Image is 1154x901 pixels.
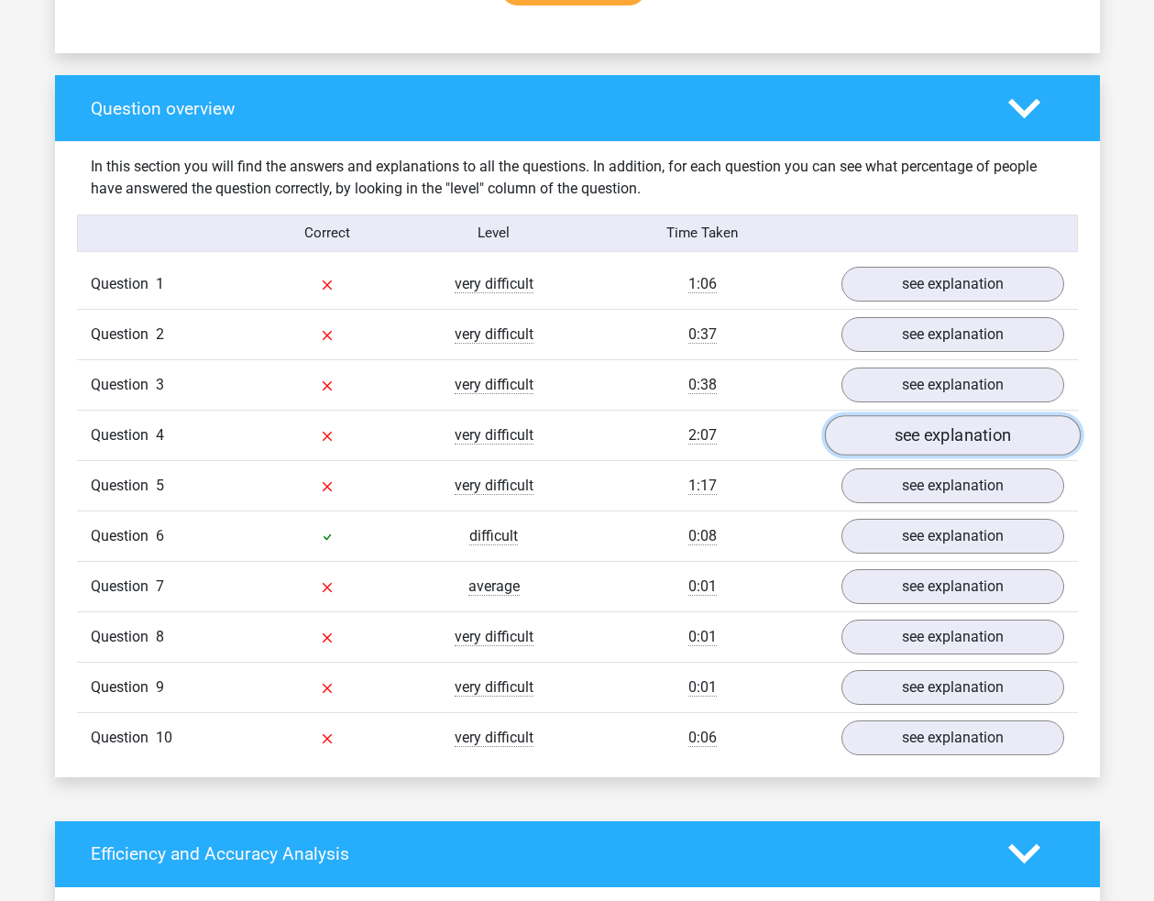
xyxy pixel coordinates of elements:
[91,843,981,864] h4: Efficiency and Accuracy Analysis
[156,376,164,393] span: 3
[91,324,156,346] span: Question
[468,577,520,596] span: average
[469,527,518,545] span: difficult
[841,670,1064,705] a: see explanation
[841,317,1064,352] a: see explanation
[91,676,156,698] span: Question
[91,475,156,497] span: Question
[841,368,1064,402] a: see explanation
[688,729,717,747] span: 0:06
[688,275,717,293] span: 1:06
[411,223,577,244] div: Level
[455,477,533,495] span: very difficult
[688,376,717,394] span: 0:38
[688,678,717,697] span: 0:01
[841,468,1064,503] a: see explanation
[91,525,156,547] span: Question
[455,729,533,747] span: very difficult
[688,628,717,646] span: 0:01
[156,577,164,595] span: 7
[156,477,164,494] span: 5
[577,223,827,244] div: Time Taken
[455,678,533,697] span: very difficult
[91,374,156,396] span: Question
[156,628,164,645] span: 8
[688,477,717,495] span: 1:17
[455,275,533,293] span: very difficult
[455,628,533,646] span: very difficult
[688,527,717,545] span: 0:08
[156,527,164,544] span: 6
[841,519,1064,554] a: see explanation
[688,325,717,344] span: 0:37
[91,98,981,119] h4: Question overview
[455,325,533,344] span: very difficult
[455,426,533,445] span: very difficult
[91,424,156,446] span: Question
[156,729,172,746] span: 10
[156,275,164,292] span: 1
[841,720,1064,755] a: see explanation
[841,267,1064,302] a: see explanation
[91,727,156,749] span: Question
[156,325,164,343] span: 2
[156,678,164,696] span: 9
[824,415,1080,456] a: see explanation
[688,577,717,596] span: 0:01
[244,223,411,244] div: Correct
[841,569,1064,604] a: see explanation
[77,156,1078,200] div: In this section you will find the answers and explanations to all the questions. In addition, for...
[841,620,1064,654] a: see explanation
[91,576,156,598] span: Question
[91,273,156,295] span: Question
[688,426,717,445] span: 2:07
[91,626,156,648] span: Question
[455,376,533,394] span: very difficult
[156,426,164,444] span: 4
